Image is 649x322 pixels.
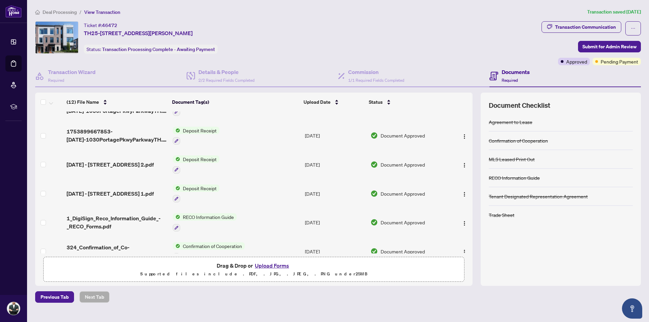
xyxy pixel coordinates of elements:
img: Profile Icon [7,302,20,315]
span: Document Checklist [489,101,550,110]
span: Deposit Receipt [180,184,219,192]
article: Transaction saved [DATE] [587,8,641,16]
button: Status IconRECO Information Guide [173,213,237,231]
span: Deal Processing [43,9,77,15]
button: Upload Forms [253,261,291,270]
span: Deposit Receipt [180,155,219,163]
span: Submit for Admin Review [582,41,636,52]
div: Status: [84,45,218,54]
td: [DATE] [302,237,368,266]
span: 46472 [102,22,117,28]
button: Logo [459,159,470,170]
span: 2/2 Required Fields Completed [198,78,255,83]
span: Required [502,78,518,83]
p: Supported files include .PDF, .JPG, .JPEG, .PNG under 25 MB [48,270,460,278]
td: [DATE] [302,208,368,237]
div: Tenant Designated Representation Agreement [489,193,588,200]
div: Confirmation of Cooperation [489,137,548,144]
img: Status Icon [173,184,180,192]
img: IMG-N12186494_1.jpg [35,22,78,53]
img: Status Icon [173,155,180,163]
img: Document Status [370,161,378,168]
span: 324_Confirmation_of_Co-operation_and_Representation_-_Tenant_Landlord_-_PropTx-[PERSON_NAME] 1 1.pdf [67,243,167,259]
div: Transaction Communication [555,22,616,32]
button: Logo [459,246,470,257]
h4: Commission [348,68,404,76]
td: [DATE] [302,150,368,179]
span: 1753899667853-[DATE]-1030PortagePkwyParkwayTH.pdf [67,127,167,144]
div: Trade Sheet [489,211,514,219]
span: Previous Tab [41,292,69,302]
span: ellipsis [631,26,635,31]
button: Status IconConfirmation of Cooperation [173,242,245,261]
img: Document Status [370,132,378,139]
th: Document Tag(s) [169,93,301,112]
div: MLS Leased Print Out [489,155,535,163]
span: Document Approved [381,248,425,255]
span: Status [369,98,383,106]
span: Pending Payment [601,58,638,65]
img: Logo [462,163,467,168]
span: View Transaction [84,9,120,15]
span: Upload Date [304,98,331,106]
span: Document Approved [381,161,425,168]
button: Submit for Admin Review [578,41,641,52]
img: Document Status [370,219,378,226]
span: Drag & Drop or [217,261,291,270]
button: Logo [459,130,470,141]
img: Status Icon [173,213,180,221]
img: Document Status [370,190,378,197]
th: (12) File Name [64,93,169,112]
h4: Documents [502,68,530,76]
img: Status Icon [173,127,180,134]
span: RECO Information Guide [180,213,237,221]
img: Logo [462,221,467,226]
img: Document Status [370,248,378,255]
span: Document Approved [381,219,425,226]
button: Status IconDeposit Receipt [173,155,219,174]
h4: Details & People [198,68,255,76]
span: 1_DigiSign_Reco_Information_Guide_-_RECO_Forms.pdf [67,214,167,230]
span: Transaction Processing Complete - Awaiting Payment [102,46,215,52]
button: Status IconDeposit Receipt [173,184,219,203]
img: logo [5,5,22,18]
div: RECO Information Guide [489,174,540,181]
th: Upload Date [301,93,366,112]
span: (12) File Name [67,98,99,106]
button: Previous Tab [35,291,74,303]
h4: Transaction Wizard [48,68,96,76]
button: Next Tab [79,291,110,303]
div: Ticket #: [84,21,117,29]
span: Required [48,78,64,83]
th: Status [366,93,448,112]
span: TH25-[STREET_ADDRESS][PERSON_NAME] [84,29,193,37]
img: Logo [462,192,467,197]
button: Open asap [622,298,642,319]
img: Status Icon [173,242,180,250]
span: Deposit Receipt [180,127,219,134]
button: Transaction Communication [542,21,621,33]
span: 1/1 Required Fields Completed [348,78,404,83]
div: Agreement to Lease [489,118,532,126]
span: Confirmation of Cooperation [180,242,245,250]
span: [DATE] - [STREET_ADDRESS] 2.pdf [67,160,154,169]
li: / [79,8,81,16]
img: Logo [462,134,467,139]
span: Document Approved [381,190,425,197]
span: [DATE] - [STREET_ADDRESS] 1.pdf [67,190,154,198]
span: home [35,10,40,15]
span: Document Approved [381,132,425,139]
button: Logo [459,188,470,199]
td: [DATE] [302,179,368,208]
button: Logo [459,217,470,228]
button: Status IconDeposit Receipt [173,127,219,145]
span: Drag & Drop orUpload FormsSupported files include .PDF, .JPG, .JPEG, .PNG under25MB [44,257,464,282]
td: [DATE] [302,121,368,150]
img: Logo [462,249,467,255]
span: Approved [566,58,587,65]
